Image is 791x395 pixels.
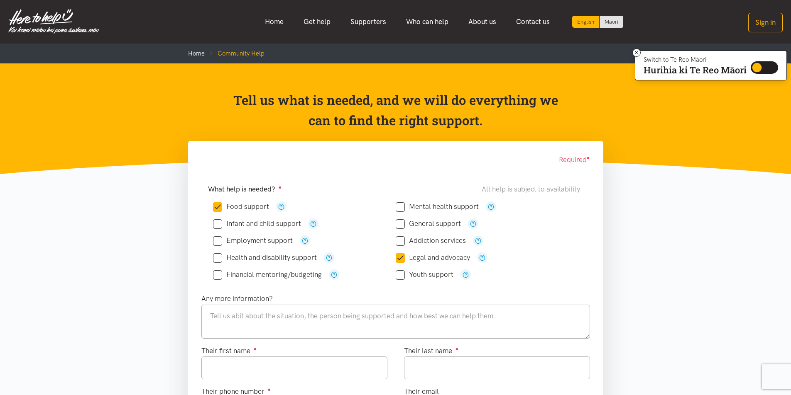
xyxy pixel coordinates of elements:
[396,254,470,261] label: Legal and advocacy
[255,13,294,31] a: Home
[748,13,783,32] button: Sign in
[572,16,624,28] div: Language toggle
[482,184,583,195] div: All help is subject to availability
[396,203,479,210] label: Mental health support
[254,346,257,352] sup: ●
[644,66,747,74] p: Hurihia ki Te Reo Māori
[201,293,273,304] label: Any more information?
[572,16,600,28] div: Current language
[396,220,461,227] label: General support
[294,13,340,31] a: Get help
[279,184,282,190] sup: ●
[458,13,506,31] a: About us
[600,16,623,28] a: Switch to Te Reo Māori
[340,13,396,31] a: Supporters
[213,271,322,278] label: Financial mentoring/budgeting
[455,346,459,352] sup: ●
[8,9,99,34] img: Home
[188,50,205,57] a: Home
[396,271,453,278] label: Youth support
[268,386,271,393] sup: ●
[213,254,317,261] label: Health and disability support
[201,154,590,165] div: Required
[644,57,747,62] p: Switch to Te Reo Māori
[396,237,466,244] label: Addiction services
[201,345,257,356] label: Their first name
[208,184,282,195] label: What help is needed?
[404,345,459,356] label: Their last name
[213,220,301,227] label: Infant and child support
[213,203,269,210] label: Food support
[213,237,293,244] label: Employment support
[396,13,458,31] a: Who can help
[205,48,264,58] li: Community Help
[587,155,590,161] sup: ●
[506,13,560,31] a: Contact us
[230,90,561,131] p: Tell us what is needed, and we will do everything we can to find the right support.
